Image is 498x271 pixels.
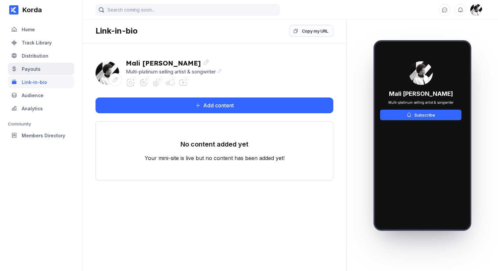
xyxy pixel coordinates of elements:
img: 160x160 [96,61,119,85]
div: Copy my URL [302,28,328,34]
div: Multi-platinum selling artist & songwriter [126,68,222,75]
div: Home [22,27,35,32]
div: Mali McCalla [409,61,433,85]
div: Mali [PERSON_NAME] [126,59,222,67]
div: Link-in-bio [96,26,138,36]
a: Audience [8,89,74,102]
div: Payouts [22,66,41,72]
div: Add content [201,102,234,109]
a: Track Library [8,36,74,49]
a: Distribution [8,49,74,63]
div: Link-in-bio [22,79,47,85]
div: No content added yet [180,140,248,155]
a: Analytics [8,102,74,115]
div: Audience [22,93,43,98]
a: Home [8,23,74,36]
div: Mali [PERSON_NAME] [389,90,453,97]
div: Community [8,121,74,126]
button: Subscribe [380,110,461,120]
div: Mali McCalla [470,4,482,16]
input: Search coming soon... [96,4,280,16]
div: Mali McCalla [96,61,119,85]
div: Your mini-site is live but no content has been added yet! [145,155,285,161]
div: Track Library [22,40,52,45]
div: Members Directory [22,133,65,138]
div: Korda [18,6,42,14]
button: Add content [96,97,333,113]
img: 160x160 [470,4,482,16]
div: Analytics [22,106,43,111]
button: Copy my URL [290,25,333,37]
div: Subscribe [412,112,435,118]
img: 160x160 [409,61,433,85]
a: Link-in-bio [8,76,74,89]
div: Multi-platinum selling artist & songwriter [388,100,454,104]
div: Distribution [22,53,48,59]
a: Payouts [8,63,74,76]
a: Members Directory [8,129,74,142]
